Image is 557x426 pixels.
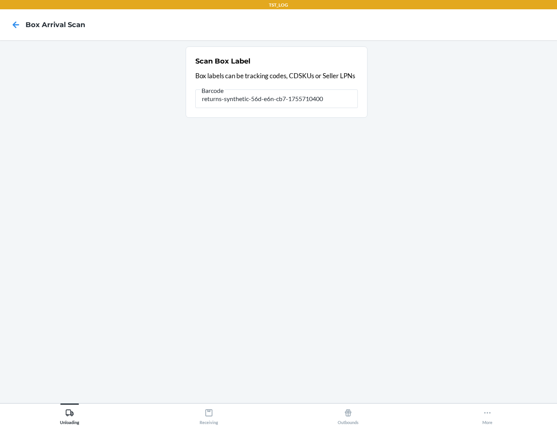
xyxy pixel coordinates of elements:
p: Box labels can be tracking codes, CDSKUs or Seller LPNs [195,71,358,81]
div: Receiving [200,405,218,425]
button: Receiving [139,404,278,425]
div: More [482,405,492,425]
div: Outbounds [338,405,359,425]
button: More [418,404,557,425]
div: Unloading [60,405,79,425]
h4: Box Arrival Scan [26,20,85,30]
button: Outbounds [278,404,418,425]
span: Barcode [200,87,225,94]
p: TST_LOG [269,2,288,9]
h2: Scan Box Label [195,56,250,66]
input: Barcode [195,89,358,108]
